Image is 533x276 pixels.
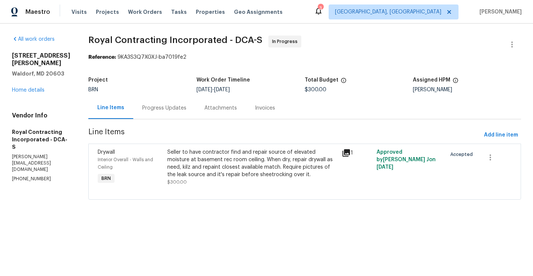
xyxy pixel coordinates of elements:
[96,8,119,16] span: Projects
[413,87,521,92] div: [PERSON_NAME]
[305,87,326,92] span: $300.00
[88,77,108,83] h5: Project
[12,128,70,151] h5: Royal Contracting Incorporated - DCA-S
[88,55,116,60] b: Reference:
[12,37,55,42] a: All work orders
[481,128,521,142] button: Add line item
[204,104,237,112] div: Attachments
[476,8,522,16] span: [PERSON_NAME]
[98,175,114,182] span: BRN
[88,36,262,45] span: Royal Contracting Incorporated - DCA-S
[214,87,230,92] span: [DATE]
[305,77,338,83] h5: Total Budget
[88,53,521,61] div: 9KA3S3Q7XGXJ-ba7019fe2
[71,8,87,16] span: Visits
[197,77,250,83] h5: Work Order Timeline
[12,176,70,182] p: [PHONE_NUMBER]
[272,38,301,45] span: In Progress
[12,70,70,77] h5: Waldorf, MD 20603
[88,87,98,92] span: BRN
[97,104,124,111] div: Line Items
[88,128,481,142] span: Line Items
[377,150,436,170] span: Approved by [PERSON_NAME] J on
[171,9,187,15] span: Tasks
[12,52,70,67] h2: [STREET_ADDRESS][PERSON_NAME]
[342,148,372,157] div: 1
[484,131,518,140] span: Add line item
[167,148,337,178] div: Seller to have contractor find and repair source of elevated moisture at basement rec room ceilin...
[255,104,275,112] div: Invoices
[167,180,187,184] span: $300.00
[341,77,347,87] span: The total cost of line items that have been proposed by Opendoor. This sum includes line items th...
[197,87,212,92] span: [DATE]
[335,8,441,16] span: [GEOGRAPHIC_DATA], [GEOGRAPHIC_DATA]
[25,8,50,16] span: Maestro
[413,77,450,83] h5: Assigned HPM
[12,154,70,173] p: [PERSON_NAME][EMAIL_ADDRESS][DOMAIN_NAME]
[142,104,186,112] div: Progress Updates
[196,8,225,16] span: Properties
[12,112,70,119] h4: Vendor Info
[12,88,45,93] a: Home details
[453,77,459,87] span: The hpm assigned to this work order.
[450,151,476,158] span: Accepted
[98,150,115,155] span: Drywall
[128,8,162,16] span: Work Orders
[98,157,153,169] span: Interior Overall - Walls and Ceiling
[197,87,230,92] span: -
[377,165,393,170] span: [DATE]
[234,8,283,16] span: Geo Assignments
[318,4,323,12] div: 3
